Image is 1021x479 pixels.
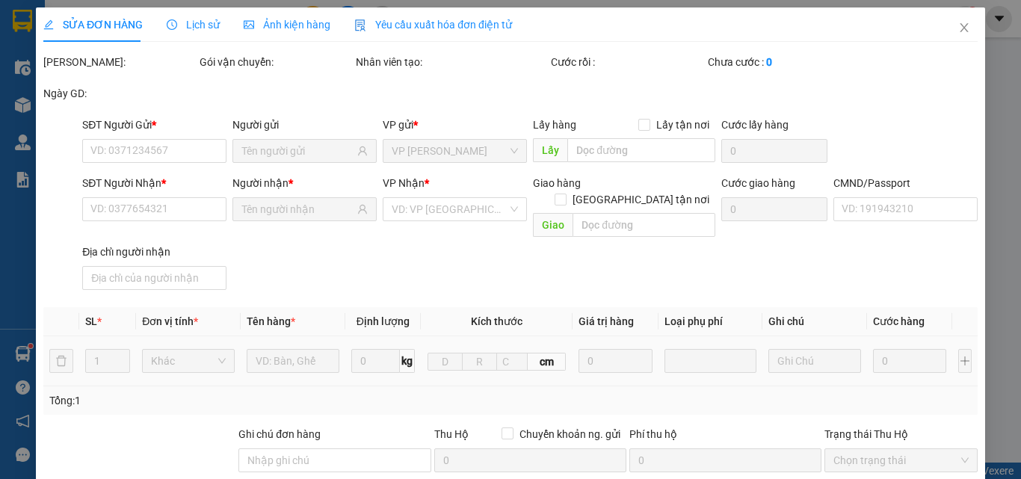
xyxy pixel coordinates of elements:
[232,117,377,133] div: Người gửi
[579,315,634,327] span: Giá trị hàng
[247,349,339,373] input: VD: Bàn, Ghế
[707,54,860,70] div: Chưa cước :
[43,85,197,102] div: Ngày GD:
[958,22,970,34] span: close
[650,117,715,133] span: Lấy tận nơi
[513,426,626,442] span: Chuyển khoản ng. gửi
[833,175,978,191] div: CMND/Passport
[383,177,425,189] span: VP Nhận
[579,349,652,373] input: 0
[49,392,395,409] div: Tổng: 1
[721,197,827,221] input: Cước giao hàng
[244,19,254,30] span: picture
[85,315,97,327] span: SL
[721,177,795,189] label: Cước giao hàng
[247,315,295,327] span: Tên hàng
[567,138,715,162] input: Dọc đường
[357,204,368,214] span: user
[43,54,197,70] div: [PERSON_NAME]:
[244,19,330,31] span: Ảnh kiện hàng
[82,175,226,191] div: SĐT Người Nhận
[392,140,518,162] span: VP Ngọc Hồi
[629,426,821,448] div: Phí thu hộ
[238,448,431,472] input: Ghi chú đơn hàng
[167,19,220,31] span: Lịch sử
[400,349,415,373] span: kg
[943,7,985,49] button: Close
[573,213,715,237] input: Dọc đường
[43,19,54,30] span: edit
[434,428,468,440] span: Thu Hộ
[471,315,522,327] span: Kích thước
[462,353,497,371] input: R
[824,426,978,442] div: Trạng thái Thu Hộ
[200,54,353,70] div: Gói vận chuyển:
[241,143,354,159] input: Tên người gửi
[533,177,581,189] span: Giao hàng
[566,191,715,208] span: [GEOGRAPHIC_DATA] tận nơi
[533,213,573,237] span: Giao
[765,56,771,68] b: 0
[354,19,366,31] img: icon
[82,117,226,133] div: SĐT Người Gửi
[496,353,528,371] input: C
[721,139,827,163] input: Cước lấy hàng
[167,19,177,30] span: clock-circle
[551,54,704,70] div: Cước rồi :
[82,266,226,290] input: Địa chỉ của người nhận
[354,19,512,31] span: Yêu cầu xuất hóa đơn điện tử
[533,119,576,131] span: Lấy hàng
[833,449,969,472] span: Chọn trạng thái
[232,175,377,191] div: Người nhận
[43,19,143,31] span: SỬA ĐƠN HÀNG
[357,146,368,156] span: user
[721,119,788,131] label: Cước lấy hàng
[528,353,566,371] span: cm
[428,353,463,371] input: D
[238,428,321,440] label: Ghi chú đơn hàng
[49,349,73,373] button: delete
[82,244,226,260] div: Địa chỉ người nhận
[241,201,354,217] input: Tên người nhận
[658,307,762,336] th: Loại phụ phí
[873,315,925,327] span: Cước hàng
[356,54,548,70] div: Nhân viên tạo:
[142,315,198,327] span: Đơn vị tính
[383,117,527,133] div: VP gửi
[762,307,867,336] th: Ghi chú
[533,138,567,162] span: Lấy
[151,350,226,372] span: Khác
[958,349,972,373] button: plus
[873,349,946,373] input: 0
[357,315,410,327] span: Định lượng
[768,349,861,373] input: Ghi Chú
